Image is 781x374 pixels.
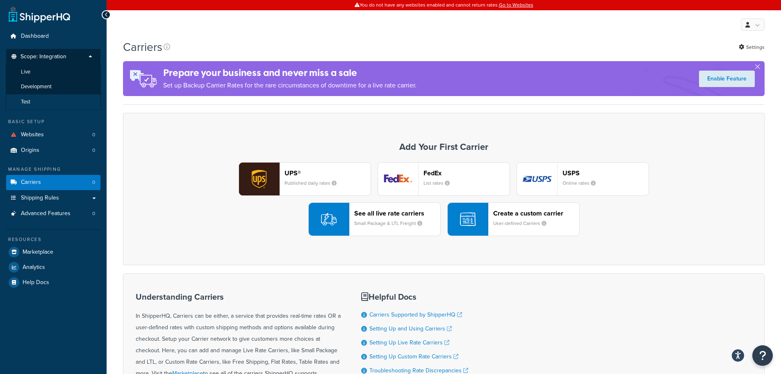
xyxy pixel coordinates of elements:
[424,179,456,187] small: List rates
[6,190,100,206] a: Shipping Rules
[369,310,462,319] a: Carriers Supported by ShipperHQ
[23,249,53,256] span: Marketplace
[361,292,468,301] h3: Helpful Docs
[92,131,95,138] span: 0
[424,169,510,177] header: FedEx
[6,175,100,190] li: Carriers
[6,175,100,190] a: Carriers 0
[21,179,41,186] span: Carriers
[92,147,95,154] span: 0
[6,127,100,142] li: Websites
[517,163,557,195] img: usps logo
[239,162,371,196] button: ups logoUPS®Published daily rates
[493,220,553,227] small: User-defined Carriers
[6,275,100,290] a: Help Docs
[378,163,418,195] img: fedEx logo
[6,79,101,94] li: Development
[123,39,162,55] h1: Carriers
[123,61,163,96] img: ad-rules-rateshop-fe6ec290ccb7230408bd80ed9643f0289d75e0ffd9eb532fc0e269fcd187b520.png
[6,236,100,243] div: Resources
[378,162,510,196] button: fedEx logoFedExList rates
[6,94,101,110] li: Test
[163,80,417,91] p: Set up Backup Carrier Rates for the rare circumstances of downtime for a live rate carrier.
[6,166,100,173] div: Manage Shipping
[321,211,337,227] img: icon-carrier-liverate-becf4550.svg
[6,118,100,125] div: Basic Setup
[447,202,580,236] button: Create a custom carrierUser-defined Carriers
[21,147,39,154] span: Origins
[308,202,441,236] button: See all live rate carriersSmall Package & LTL Freight
[285,169,371,177] header: UPS®
[92,210,95,217] span: 0
[21,99,30,106] span: Test
[6,206,100,221] li: Advanced Features
[6,64,101,80] li: Live
[6,206,100,221] a: Advanced Features 0
[493,209,579,217] header: Create a custom carrier
[6,29,100,44] a: Dashboard
[517,162,649,196] button: usps logoUSPSOnline rates
[6,143,100,158] li: Origins
[136,292,341,301] h3: Understanding Carriers
[354,209,440,217] header: See all live rate carriers
[6,143,100,158] a: Origins 0
[752,345,773,366] button: Open Resource Center
[21,69,30,76] span: Live
[23,264,45,271] span: Analytics
[6,260,100,275] a: Analytics
[562,179,602,187] small: Online rates
[21,33,49,40] span: Dashboard
[369,338,449,347] a: Setting Up Live Rate Carriers
[369,324,452,333] a: Setting Up and Using Carriers
[460,211,476,227] img: icon-carrier-custom-c93b8a24.svg
[20,53,66,60] span: Scope: Integration
[23,279,49,286] span: Help Docs
[132,142,756,152] h3: Add Your First Carrier
[92,179,95,186] span: 0
[562,169,649,177] header: USPS
[369,352,458,361] a: Setting Up Custom Rate Carriers
[354,220,429,227] small: Small Package & LTL Freight
[9,6,70,23] a: ShipperHQ Home
[21,210,71,217] span: Advanced Features
[285,179,343,187] small: Published daily rates
[21,83,52,90] span: Development
[239,163,279,195] img: ups logo
[699,71,755,87] a: Enable Feature
[739,41,765,53] a: Settings
[21,195,59,202] span: Shipping Rules
[21,131,44,138] span: Websites
[6,127,100,142] a: Websites 0
[499,1,533,9] a: Go to Websites
[6,245,100,259] a: Marketplace
[163,66,417,80] h4: Prepare your business and never miss a sale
